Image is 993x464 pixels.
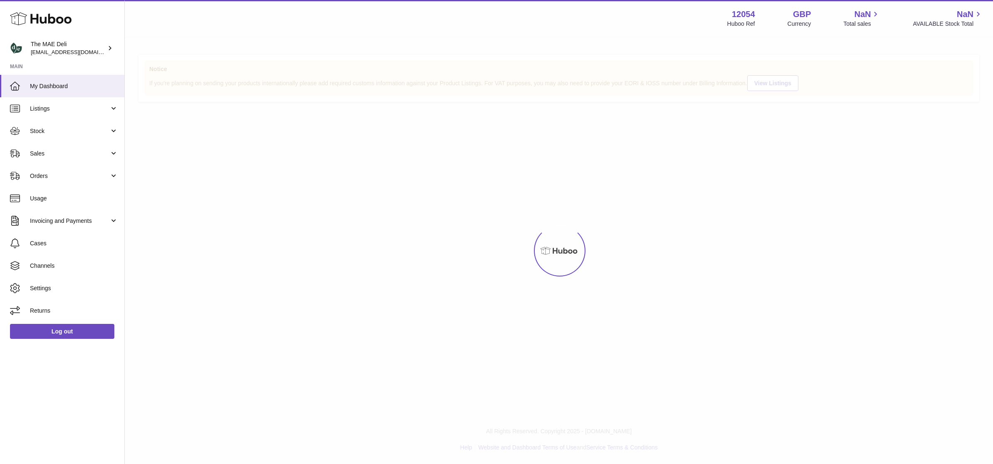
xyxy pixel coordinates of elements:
[30,172,109,180] span: Orders
[788,20,811,28] div: Currency
[30,239,118,247] span: Cases
[30,262,118,270] span: Channels
[10,42,22,54] img: logistics@deliciouslyella.com
[793,9,811,20] strong: GBP
[10,324,114,339] a: Log out
[732,9,755,20] strong: 12054
[913,20,983,28] span: AVAILABLE Stock Total
[843,20,880,28] span: Total sales
[30,307,118,315] span: Returns
[30,217,109,225] span: Invoicing and Payments
[727,20,755,28] div: Huboo Ref
[31,40,106,56] div: The MAE Deli
[30,105,109,113] span: Listings
[31,49,122,55] span: [EMAIL_ADDRESS][DOMAIN_NAME]
[30,82,118,90] span: My Dashboard
[30,195,118,202] span: Usage
[957,9,973,20] span: NaN
[854,9,871,20] span: NaN
[30,150,109,158] span: Sales
[30,127,109,135] span: Stock
[843,9,880,28] a: NaN Total sales
[913,9,983,28] a: NaN AVAILABLE Stock Total
[30,284,118,292] span: Settings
